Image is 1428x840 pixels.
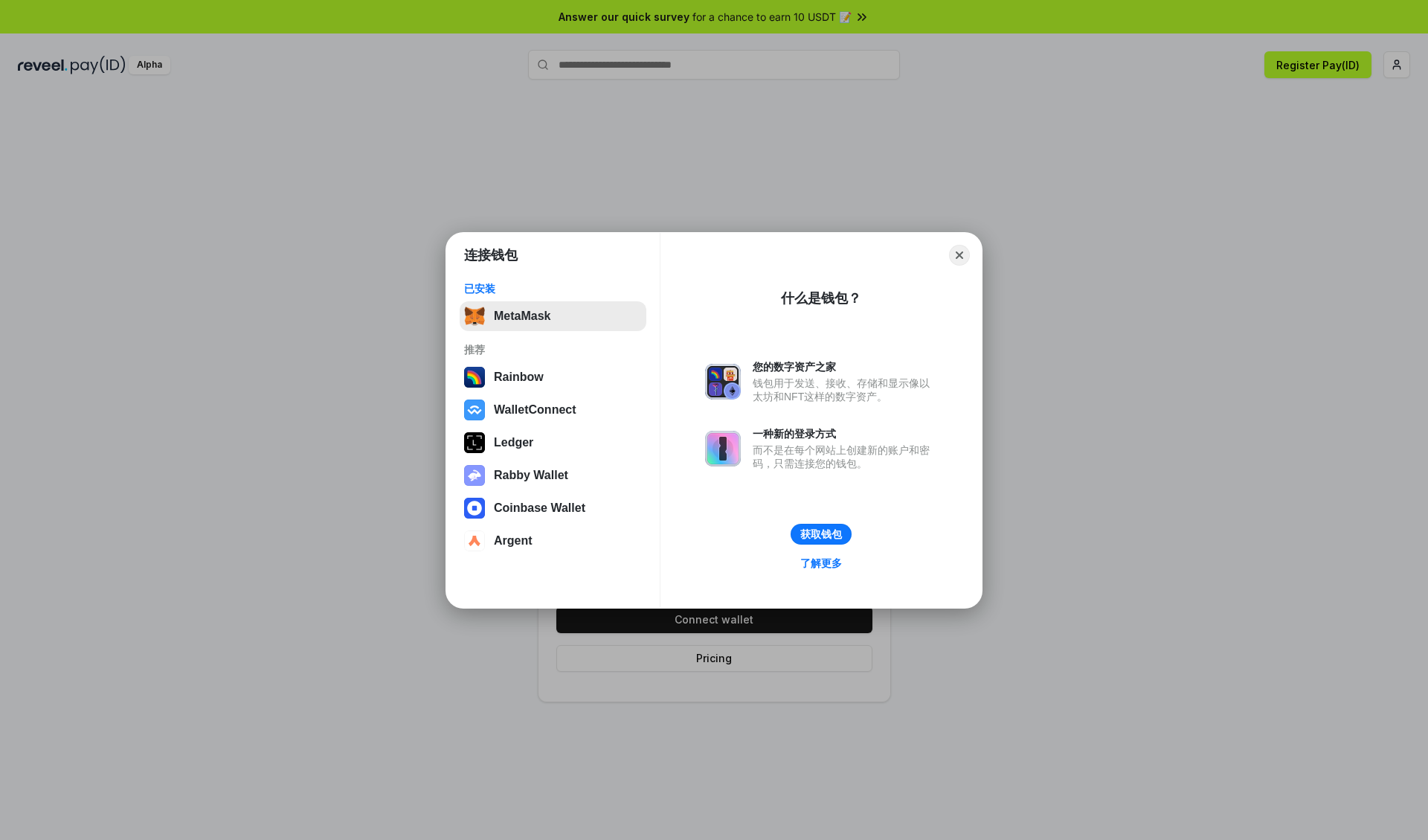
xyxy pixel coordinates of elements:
[464,498,485,519] img: svg+xml,%3Csvg%20width%3D%2228%22%20height%3D%2228%22%20viewBox%3D%220%200%2028%2028%22%20fill%3D...
[494,534,533,548] div: Argent
[464,530,485,551] img: svg+xml,%3Csvg%20width%3D%2228%22%20height%3D%2228%22%20viewBox%3D%220%200%2028%2028%22%20fill%3D...
[494,371,544,384] div: Rainbow
[464,400,485,420] img: svg+xml,%3Csvg%20width%3D%2228%22%20height%3D%2228%22%20viewBox%3D%220%200%2028%2028%22%20fill%3D...
[800,557,842,570] div: 了解更多
[753,360,937,373] div: 您的数字资产之家
[494,501,585,515] div: Coinbase Wallet
[494,469,568,482] div: Rabby Wallet
[460,526,646,556] button: Argent
[464,306,485,327] img: svg+xml,%3Csvg%20fill%3D%22none%22%20height%3D%2233%22%20viewBox%3D%220%200%2035%2033%22%20width%...
[460,362,646,392] button: Rainbow
[460,461,646,490] button: Rabby Wallet
[464,246,518,264] h1: 连接钱包
[464,343,642,356] div: 推荐
[753,427,937,440] div: 一种新的登录方式
[791,524,852,545] button: 获取钱包
[460,301,646,331] button: MetaMask
[753,376,937,403] div: 钱包用于发送、接收、存储和显示像以太坊和NFT这样的数字资产。
[494,403,576,417] div: WalletConnect
[464,465,485,486] img: svg+xml,%3Csvg%20xmlns%3D%22http%3A%2F%2Fwww.w3.org%2F2000%2Fsvg%22%20fill%3D%22none%22%20viewBox...
[791,554,851,573] a: 了解更多
[464,282,642,295] div: 已安装
[460,395,646,425] button: WalletConnect
[464,432,485,453] img: svg+xml,%3Csvg%20xmlns%3D%22http%3A%2F%2Fwww.w3.org%2F2000%2Fsvg%22%20width%3D%2228%22%20height%3...
[460,428,646,458] button: Ledger
[753,443,937,470] div: 而不是在每个网站上创建新的账户和密码，只需连接您的钱包。
[949,245,970,266] button: Close
[460,493,646,523] button: Coinbase Wallet
[494,436,533,449] div: Ledger
[464,367,485,388] img: svg+xml,%3Csvg%20width%3D%22120%22%20height%3D%22120%22%20viewBox%3D%220%200%20120%20120%22%20fil...
[781,289,861,307] div: 什么是钱包？
[705,364,741,400] img: svg+xml,%3Csvg%20xmlns%3D%22http%3A%2F%2Fwww.w3.org%2F2000%2Fsvg%22%20fill%3D%22none%22%20viewBox...
[494,310,550,323] div: MetaMask
[705,431,741,467] img: svg+xml,%3Csvg%20xmlns%3D%22http%3A%2F%2Fwww.w3.org%2F2000%2Fsvg%22%20fill%3D%22none%22%20viewBox...
[800,528,842,541] div: 获取钱包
